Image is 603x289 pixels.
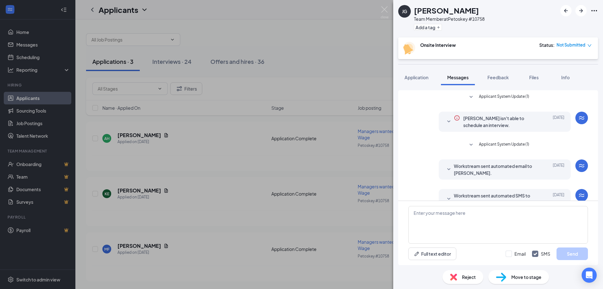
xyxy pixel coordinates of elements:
svg: SmallChevronDown [445,166,453,173]
span: Applicant System Update (1) [479,93,529,101]
div: Open Intercom Messenger [582,268,597,283]
div: Status : [539,42,555,48]
button: Send [557,247,588,260]
svg: SmallChevronDown [445,118,453,125]
button: SmallChevronDownApplicant System Update (1) [467,141,529,149]
span: Messages [447,75,469,80]
span: Not Submitted [557,42,585,48]
span: [DATE] [553,115,564,129]
span: Workstream sent automated SMS to [PERSON_NAME]. [454,192,536,206]
span: Feedback [487,75,509,80]
button: PlusAdd a tag [414,24,442,31]
svg: Info [454,115,460,121]
div: Team Member at Petoskey #10758 [414,16,485,22]
svg: ArrowLeftNew [562,7,570,14]
svg: Pen [414,251,420,257]
button: Full text editorPen [408,247,456,260]
span: [PERSON_NAME] isn't able to schedule an interview. [463,115,536,129]
svg: SmallChevronDown [467,93,475,101]
svg: Plus [437,25,440,29]
svg: ArrowRight [577,7,585,14]
svg: SmallChevronDown [467,141,475,149]
svg: Ellipses [590,7,598,14]
span: [DATE] [553,163,564,176]
svg: SmallChevronDown [445,195,453,203]
span: Reject [462,274,476,281]
button: ArrowRight [575,5,587,16]
button: SmallChevronDownApplicant System Update (1) [467,93,529,101]
span: Info [561,75,570,80]
button: ArrowLeftNew [560,5,572,16]
svg: WorkstreamLogo [578,162,585,170]
svg: WorkstreamLogo [578,192,585,199]
svg: WorkstreamLogo [578,114,585,122]
b: Onsite Interview [420,42,456,48]
span: Workstream sent automated email to [PERSON_NAME]. [454,163,536,176]
span: [DATE] [553,192,564,206]
div: JG [402,8,407,14]
span: Files [529,75,539,80]
h1: [PERSON_NAME] [414,5,479,16]
span: Move to stage [511,274,541,281]
span: Application [405,75,428,80]
span: down [587,43,592,48]
span: Applicant System Update (1) [479,141,529,149]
